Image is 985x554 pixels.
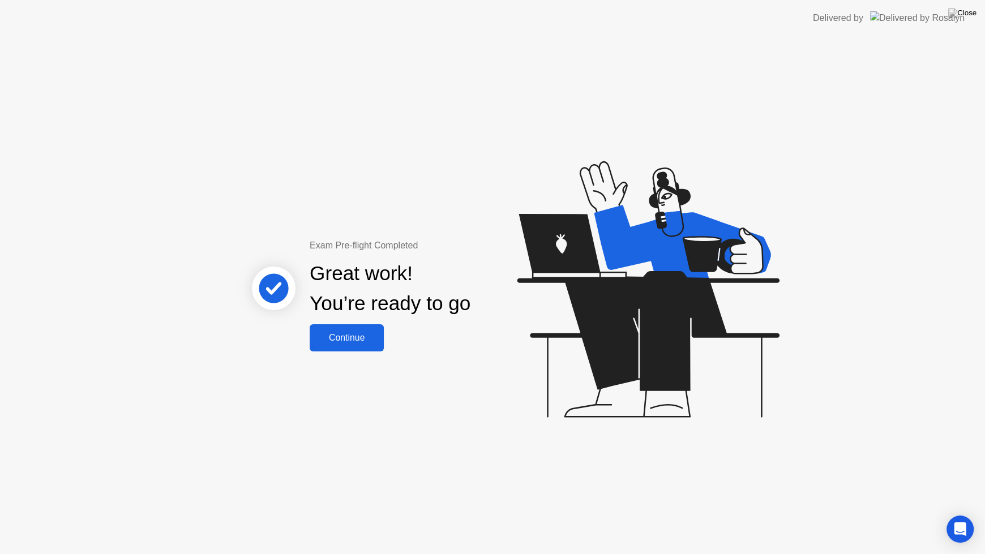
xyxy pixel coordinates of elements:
div: Great work! You’re ready to go [310,259,470,319]
img: Delivered by Rosalyn [870,11,965,24]
img: Close [948,8,977,18]
div: Exam Pre-flight Completed [310,239,543,252]
div: Continue [313,333,380,343]
button: Continue [310,324,384,351]
div: Delivered by [813,11,863,25]
div: Open Intercom Messenger [947,516,974,543]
